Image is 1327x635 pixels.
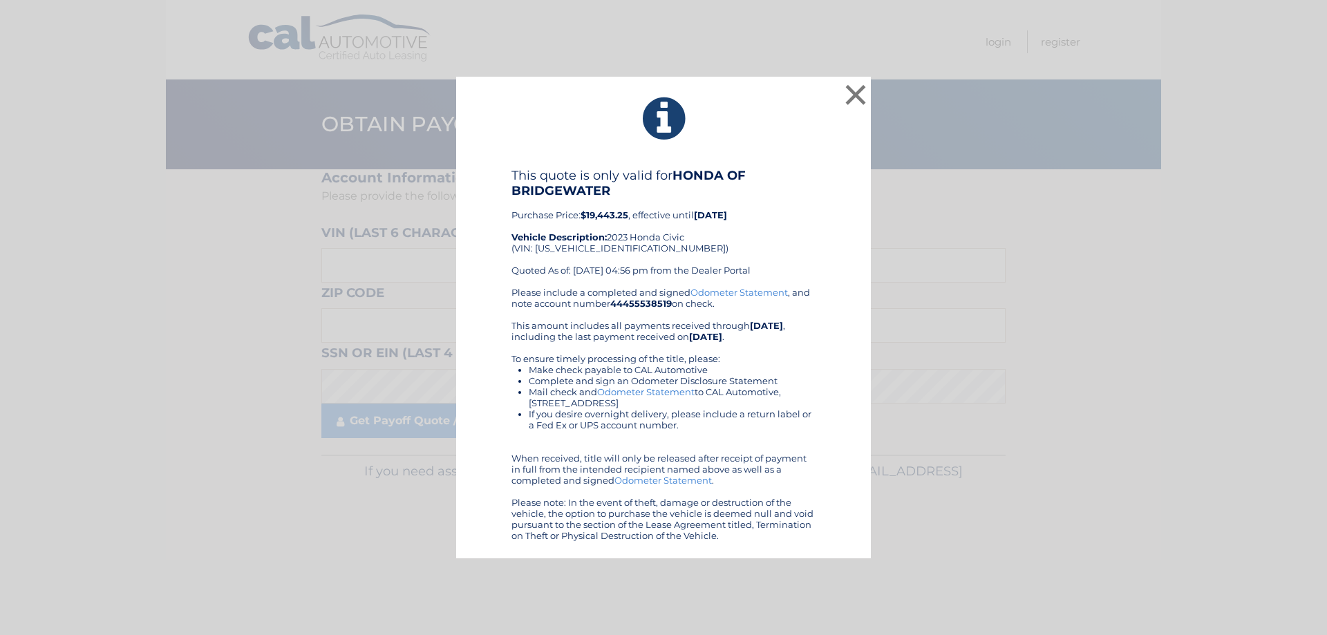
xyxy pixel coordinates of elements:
li: Mail check and to CAL Automotive, [STREET_ADDRESS] [529,386,816,408]
a: Odometer Statement [614,475,712,486]
b: HONDA OF BRIDGEWATER [511,168,746,198]
li: Make check payable to CAL Automotive [529,364,816,375]
a: Odometer Statement [690,287,788,298]
div: Purchase Price: , effective until 2023 Honda Civic (VIN: [US_VEHICLE_IDENTIFICATION_NUMBER]) Quot... [511,168,816,287]
b: $19,443.25 [581,209,628,220]
h4: This quote is only valid for [511,168,816,198]
a: Odometer Statement [597,386,695,397]
strong: Vehicle Description: [511,231,607,243]
b: [DATE] [694,209,727,220]
b: [DATE] [689,331,722,342]
div: Please include a completed and signed , and note account number on check. This amount includes al... [511,287,816,541]
b: [DATE] [750,320,783,331]
b: 44455538519 [610,298,672,309]
li: Complete and sign an Odometer Disclosure Statement [529,375,816,386]
button: × [842,81,869,108]
li: If you desire overnight delivery, please include a return label or a Fed Ex or UPS account number. [529,408,816,430]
